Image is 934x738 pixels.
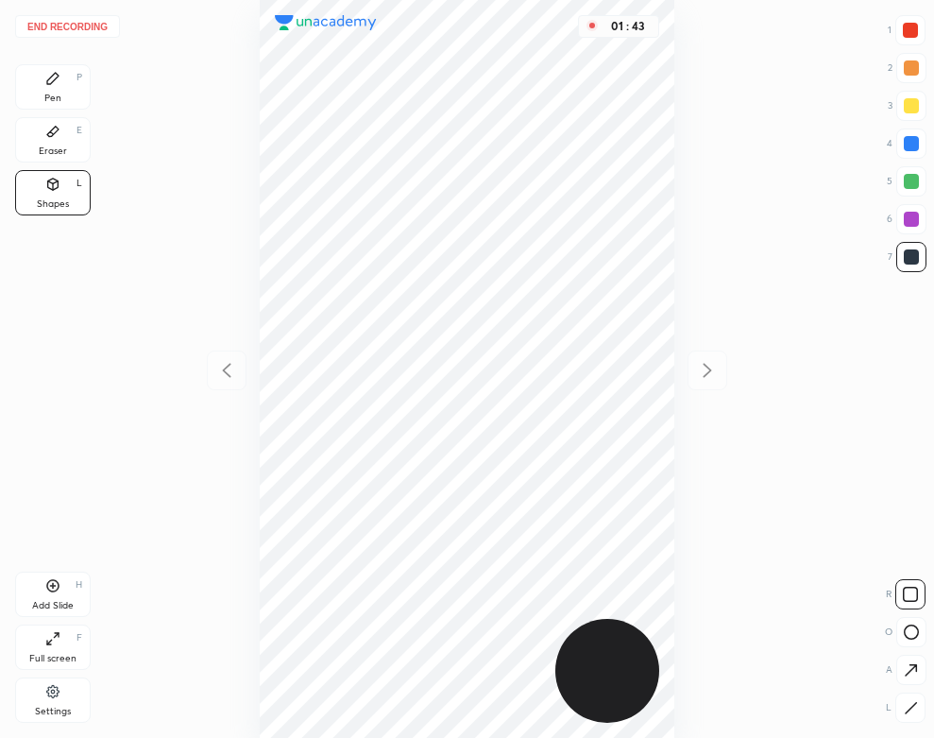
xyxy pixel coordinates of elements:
div: 6 [887,204,926,234]
div: A [886,655,926,685]
div: 2 [888,53,926,83]
div: Settings [35,707,71,716]
div: Full screen [29,654,76,663]
div: 1 [888,15,926,45]
div: F [76,633,82,643]
div: Eraser [39,146,67,156]
div: L [76,179,82,188]
div: Add Slide [32,601,74,610]
img: logo.38c385cc.svg [275,15,377,30]
div: 01 : 43 [605,20,651,33]
div: Shapes [37,199,69,209]
div: 4 [887,129,926,159]
div: O [885,617,926,647]
div: 3 [888,91,926,121]
div: Pen [44,94,61,103]
div: 7 [888,242,926,272]
div: 5 [887,166,926,197]
button: End recording [15,15,120,38]
div: H [76,580,82,590]
div: L [886,693,926,723]
div: R [886,579,926,609]
div: E [76,126,82,135]
div: P [76,73,82,82]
